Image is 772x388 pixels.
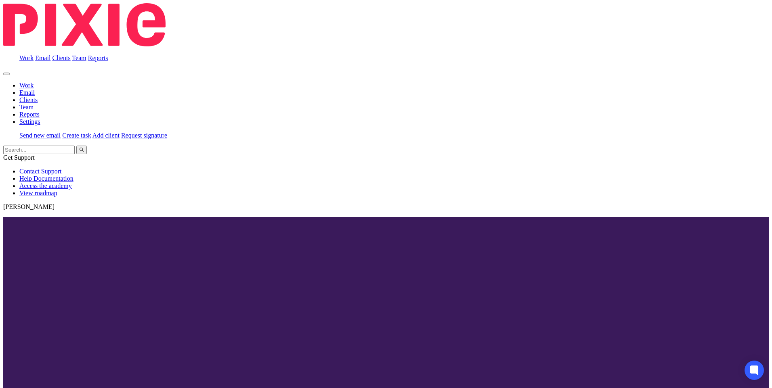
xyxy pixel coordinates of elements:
[72,54,86,61] a: Team
[19,190,57,196] a: View roadmap
[76,146,87,154] button: Search
[52,54,70,61] a: Clients
[19,104,34,111] a: Team
[19,168,61,175] a: Contact Support
[3,154,35,161] span: Get Support
[19,175,73,182] a: Help Documentation
[19,111,40,118] a: Reports
[92,132,120,139] a: Add client
[121,132,167,139] a: Request signature
[88,54,108,61] a: Reports
[19,132,61,139] a: Send new email
[19,82,34,89] a: Work
[19,96,38,103] a: Clients
[19,89,35,96] a: Email
[62,132,91,139] a: Create task
[35,54,50,61] a: Email
[19,118,40,125] a: Settings
[3,3,166,46] img: Pixie
[3,203,769,211] p: [PERSON_NAME]
[19,54,34,61] a: Work
[3,146,75,154] input: Search
[19,182,72,189] a: Access the academy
